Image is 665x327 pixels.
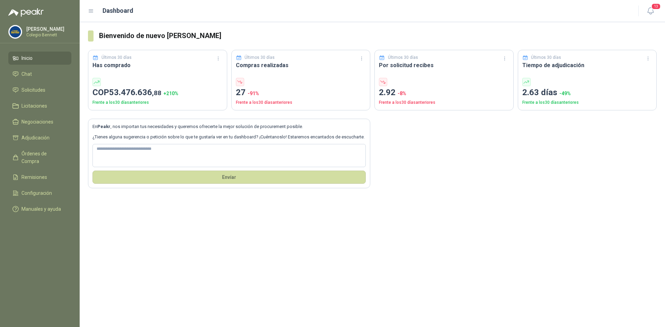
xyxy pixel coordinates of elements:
b: Peakr [97,124,110,129]
p: ¿Tienes alguna sugerencia o petición sobre lo que te gustaría ver en tu dashboard? ¡Cuéntanoslo! ... [92,134,366,140]
p: Frente a los 30 días anteriores [379,99,509,106]
span: 53.476.636 [109,88,161,97]
span: Manuales y ayuda [21,205,61,213]
a: Manuales y ayuda [8,202,71,216]
p: Colegio Bennett [26,33,70,37]
p: 27 [236,86,366,99]
span: Chat [21,70,32,78]
p: 2.92 [379,86,509,99]
p: En , nos importan tus necesidades y queremos ofrecerte la mejor solución de procurement posible. [92,123,366,130]
span: -91 % [248,91,259,96]
p: Últimos 30 días [245,54,275,61]
a: Chat [8,67,71,81]
p: 2.63 días [522,86,653,99]
p: Frente a los 30 días anteriores [236,99,366,106]
h3: Tiempo de adjudicación [522,61,653,70]
span: -8 % [398,91,406,96]
span: -49 % [559,91,571,96]
a: Inicio [8,52,71,65]
span: + 210 % [163,91,178,96]
span: Adjudicación [21,134,50,142]
h3: Bienvenido de nuevo [PERSON_NAME] [99,30,657,41]
span: Configuración [21,189,52,197]
span: Inicio [21,54,33,62]
button: Envíar [92,171,366,184]
h1: Dashboard [103,6,133,16]
p: Frente a los 30 días anteriores [522,99,653,106]
span: Negociaciones [21,118,53,126]
a: Solicitudes [8,83,71,97]
span: Órdenes de Compra [21,150,65,165]
a: Configuración [8,187,71,200]
p: COP [92,86,223,99]
a: Remisiones [8,171,71,184]
h3: Por solicitud recibes [379,61,509,70]
button: 13 [644,5,657,17]
p: [PERSON_NAME] [26,27,70,31]
span: ,88 [152,89,161,97]
a: Órdenes de Compra [8,147,71,168]
span: Remisiones [21,173,47,181]
img: Logo peakr [8,8,44,17]
a: Adjudicación [8,131,71,144]
p: Últimos 30 días [101,54,132,61]
span: 13 [651,3,661,10]
span: Solicitudes [21,86,45,94]
p: Últimos 30 días [531,54,561,61]
h3: Compras realizadas [236,61,366,70]
h3: Has comprado [92,61,223,70]
a: Negociaciones [8,115,71,128]
span: Licitaciones [21,102,47,110]
a: Licitaciones [8,99,71,112]
p: Frente a los 30 días anteriores [92,99,223,106]
img: Company Logo [9,25,22,38]
p: Últimos 30 días [388,54,418,61]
